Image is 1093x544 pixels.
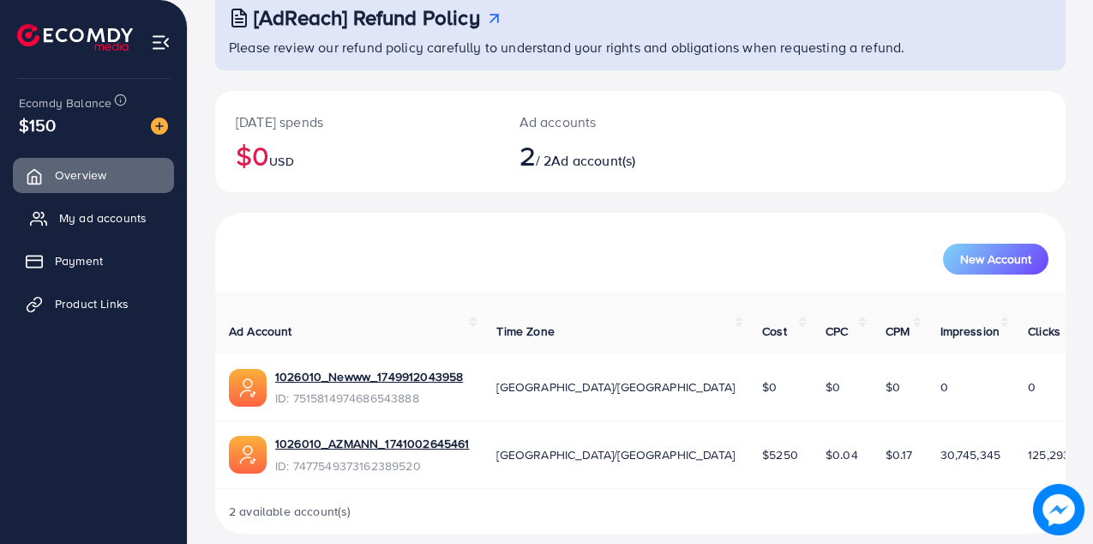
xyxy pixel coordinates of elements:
[943,244,1048,275] button: New Account
[519,112,691,132] p: Ad accounts
[59,209,147,227] span: My ad accounts
[229,37,1055,57] p: Please review our refund policy carefully to understand your rights and obligations when requesti...
[13,244,174,278] a: Payment
[1033,484,1084,535] img: image
[236,112,478,132] p: [DATE] spends
[13,201,174,235] a: My ad accounts
[229,369,267,407] img: ic-ads-acc.e4c84228.svg
[1028,446,1070,463] span: 125,293
[762,378,777,396] span: $0
[275,457,469,474] span: ID: 7477549373162389520
[151,33,171,52] img: menu
[826,378,840,396] span: $0
[19,94,111,112] span: Ecomdy Balance
[762,446,798,463] span: $5250
[229,436,267,474] img: ic-ads-acc.e4c84228.svg
[496,446,735,463] span: [GEOGRAPHIC_DATA]/[GEOGRAPHIC_DATA]
[886,378,900,396] span: $0
[496,323,554,340] span: Time Zone
[17,24,133,51] img: logo
[519,139,691,172] h2: / 2
[886,446,913,463] span: $0.17
[13,158,174,192] a: Overview
[229,323,292,340] span: Ad Account
[55,252,103,269] span: Payment
[229,503,351,520] span: 2 available account(s)
[13,287,174,321] a: Product Links
[826,323,848,340] span: CPC
[940,446,1001,463] span: 30,745,345
[762,323,787,340] span: Cost
[19,112,57,137] span: $150
[269,153,293,170] span: USD
[940,378,948,396] span: 0
[1028,323,1060,340] span: Clicks
[275,435,469,452] a: 1026010_AZMANN_1741002645461
[55,295,129,312] span: Product Links
[1028,378,1036,396] span: 0
[496,378,735,396] span: [GEOGRAPHIC_DATA]/[GEOGRAPHIC_DATA]
[826,446,858,463] span: $0.04
[254,5,480,30] h3: [AdReach] Refund Policy
[960,253,1031,265] span: New Account
[275,368,463,385] a: 1026010_Newww_1749912043958
[236,139,478,172] h2: $0
[551,151,635,170] span: Ad account(s)
[886,323,910,340] span: CPM
[940,323,1000,340] span: Impression
[275,390,463,407] span: ID: 7515814974686543888
[151,118,168,135] img: image
[519,136,536,175] span: 2
[55,166,106,184] span: Overview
